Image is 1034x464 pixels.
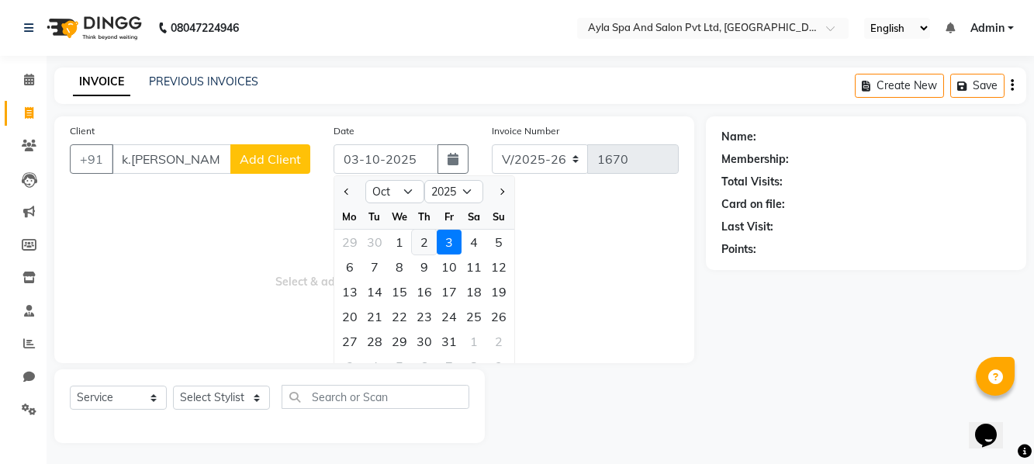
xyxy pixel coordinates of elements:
[337,230,362,255] div: Monday, September 29, 2025
[387,304,412,329] div: 22
[337,255,362,279] div: Monday, October 6, 2025
[230,144,310,174] button: Add Client
[337,329,362,354] div: Monday, October 27, 2025
[462,230,486,255] div: 4
[70,192,679,348] span: Select & add items from the list below
[462,230,486,255] div: Saturday, October 4, 2025
[462,255,486,279] div: Saturday, October 11, 2025
[462,329,486,354] div: Saturday, November 1, 2025
[950,74,1005,98] button: Save
[387,279,412,304] div: 15
[486,279,511,304] div: 19
[362,204,387,229] div: Tu
[70,144,113,174] button: +91
[337,354,362,379] div: Monday, November 3, 2025
[387,354,412,379] div: 5
[486,304,511,329] div: Sunday, October 26, 2025
[486,329,511,354] div: 2
[387,304,412,329] div: Wednesday, October 22, 2025
[462,329,486,354] div: 1
[412,304,437,329] div: 23
[362,255,387,279] div: Tuesday, October 7, 2025
[387,329,412,354] div: 29
[486,230,511,255] div: 5
[73,68,130,96] a: INVOICE
[337,230,362,255] div: 29
[362,230,387,255] div: 30
[437,304,462,329] div: 24
[334,124,354,138] label: Date
[341,179,354,204] button: Previous month
[721,174,783,190] div: Total Visits:
[721,151,789,168] div: Membership:
[387,255,412,279] div: Wednesday, October 8, 2025
[424,180,483,203] select: Select year
[486,354,511,379] div: Sunday, November 9, 2025
[70,124,95,138] label: Client
[437,230,462,255] div: Friday, October 3, 2025
[40,6,146,50] img: logo
[412,304,437,329] div: Thursday, October 23, 2025
[486,204,511,229] div: Su
[240,151,301,167] span: Add Client
[362,279,387,304] div: 14
[387,230,412,255] div: 1
[412,329,437,354] div: 30
[495,179,508,204] button: Next month
[412,329,437,354] div: Thursday, October 30, 2025
[387,230,412,255] div: Wednesday, October 1, 2025
[486,329,511,354] div: Sunday, November 2, 2025
[721,196,785,213] div: Card on file:
[412,255,437,279] div: Thursday, October 9, 2025
[462,354,486,379] div: 8
[362,354,387,379] div: 4
[492,124,559,138] label: Invoice Number
[337,304,362,329] div: Monday, October 20, 2025
[362,329,387,354] div: Tuesday, October 28, 2025
[412,230,437,255] div: Thursday, October 2, 2025
[437,329,462,354] div: Friday, October 31, 2025
[337,279,362,304] div: Monday, October 13, 2025
[721,129,756,145] div: Name:
[387,255,412,279] div: 8
[387,279,412,304] div: Wednesday, October 15, 2025
[362,354,387,379] div: Tuesday, November 4, 2025
[486,279,511,304] div: Sunday, October 19, 2025
[486,255,511,279] div: Sunday, October 12, 2025
[462,354,486,379] div: Saturday, November 8, 2025
[387,354,412,379] div: Wednesday, November 5, 2025
[437,230,462,255] div: 3
[412,279,437,304] div: 16
[855,74,944,98] button: Create New
[721,241,756,258] div: Points:
[412,230,437,255] div: 2
[437,255,462,279] div: 10
[437,304,462,329] div: Friday, October 24, 2025
[337,304,362,329] div: 20
[437,204,462,229] div: Fr
[462,279,486,304] div: 18
[486,255,511,279] div: 12
[362,304,387,329] div: 21
[412,354,437,379] div: 6
[149,74,258,88] a: PREVIOUS INVOICES
[282,385,469,409] input: Search or Scan
[462,304,486,329] div: 25
[437,255,462,279] div: Friday, October 10, 2025
[337,329,362,354] div: 27
[337,204,362,229] div: Mo
[437,279,462,304] div: 17
[362,255,387,279] div: 7
[412,354,437,379] div: Thursday, November 6, 2025
[362,279,387,304] div: Tuesday, October 14, 2025
[362,329,387,354] div: 28
[437,354,462,379] div: Friday, November 7, 2025
[337,279,362,304] div: 13
[486,354,511,379] div: 9
[486,304,511,329] div: 26
[462,279,486,304] div: Saturday, October 18, 2025
[437,329,462,354] div: 31
[362,230,387,255] div: Tuesday, September 30, 2025
[412,255,437,279] div: 9
[387,204,412,229] div: We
